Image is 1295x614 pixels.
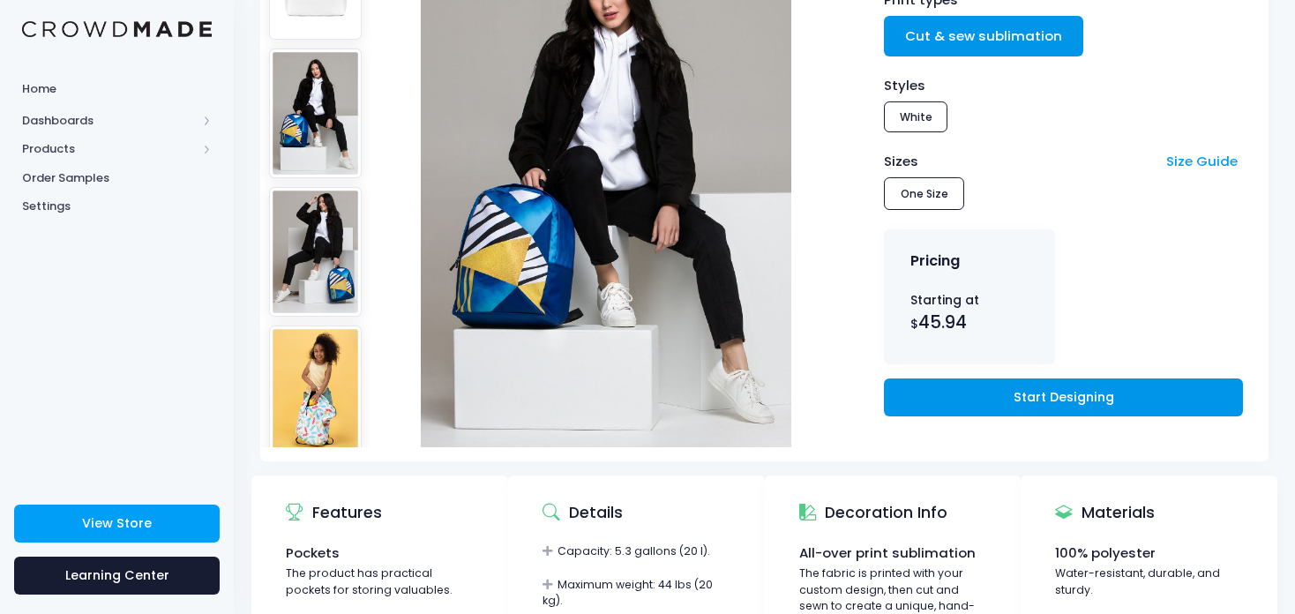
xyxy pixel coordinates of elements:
a: Learning Center [14,557,220,595]
div: Sizes [876,152,1157,171]
div: Styles [884,76,1242,95]
span: Home [22,80,212,98]
span: Learning Center [65,566,169,584]
a: Start Designing [884,378,1242,416]
span: View Store [82,514,152,532]
div: Pockets [286,543,474,563]
span: Products [22,140,197,158]
div: Details [543,487,623,537]
div: Capacity: 5.3 gallons (20 l). [543,543,730,560]
div: Features [286,487,382,537]
h4: Pricing [910,252,960,270]
div: 100% polyester [1055,543,1243,563]
span: Settings [22,198,212,215]
img: Logo [22,21,212,38]
div: The product has practical pockets for storing valuables. [286,565,474,598]
div: Starting at $ [910,291,1029,335]
a: View Store [14,505,220,543]
span: Order Samples [22,169,212,187]
a: Cut & sew sublimation [884,16,1083,56]
div: Materials [1055,487,1155,537]
div: Maximum weight: 44 lbs (20 kg). [543,577,730,610]
span: Dashboards [22,112,197,130]
div: Decoration Info [799,487,948,537]
span: 45.94 [918,311,967,334]
a: Size Guide [1166,152,1238,170]
div: All-over print sublimation [799,543,987,563]
div: Water-resistant, durable, and sturdy. [1055,565,1243,598]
